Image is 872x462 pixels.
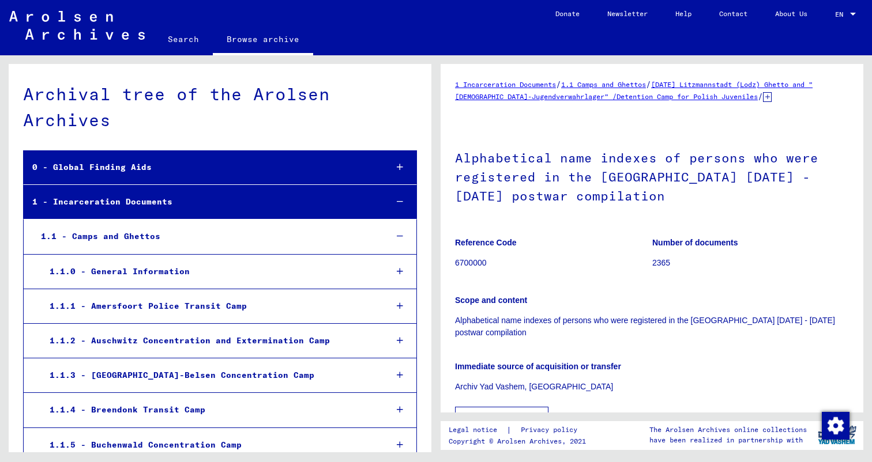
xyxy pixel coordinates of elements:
[154,25,213,53] a: Search
[652,238,738,247] b: Number of documents
[41,399,377,421] div: 1.1.4 - Breendonk Transit Camp
[449,424,506,436] a: Legal notice
[41,364,377,387] div: 1.1.3 - [GEOGRAPHIC_DATA]-Belsen Concentration Camp
[213,25,313,55] a: Browse archive
[32,225,377,248] div: 1.1 - Camps and Ghettos
[41,434,377,456] div: 1.1.5 - Buchenwald Concentration Camp
[9,11,145,40] img: Arolsen_neg.svg
[455,131,849,220] h1: Alphabetical name indexes of persons who were registered in the [GEOGRAPHIC_DATA] [DATE] - [DATE]...
[455,296,527,305] b: Scope and content
[646,79,651,89] span: /
[24,191,377,213] div: 1 - Incarceration Documents
[649,435,807,445] p: have been realized in partnership with
[556,79,561,89] span: /
[455,257,652,269] p: 6700000
[455,407,548,429] button: Show all meta data
[649,425,807,435] p: The Arolsen Archives online collections
[455,315,849,339] p: Alphabetical name indexes of persons who were registered in the [GEOGRAPHIC_DATA] [DATE] - [DATE]...
[758,91,763,101] span: /
[23,81,417,133] div: Archival tree of the Arolsen Archives
[41,295,377,317] div: 1.1.1 - Amersfoort Police Transit Camp
[455,238,517,247] b: Reference Code
[449,424,591,436] div: |
[24,156,377,179] div: 0 - Global Finding Aids
[815,421,859,449] img: yv_logo.png
[652,257,849,269] p: 2365
[561,80,646,89] a: 1.1 Camps and Ghettos
[512,424,591,436] a: Privacy policy
[455,80,556,89] a: 1 Incarceration Documents
[41,330,377,352] div: 1.1.2 - Auschwitz Concentration and Extermination Camp
[449,436,591,446] p: Copyright © Arolsen Archives, 2021
[41,260,377,283] div: 1.1.0 - General Information
[822,412,850,440] img: Change consent
[835,10,848,18] span: EN
[455,362,621,371] b: Immediate source of acquisition or transfer
[455,381,849,393] p: Archiv Yad Vashem, [GEOGRAPHIC_DATA]
[821,411,849,439] div: Change consent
